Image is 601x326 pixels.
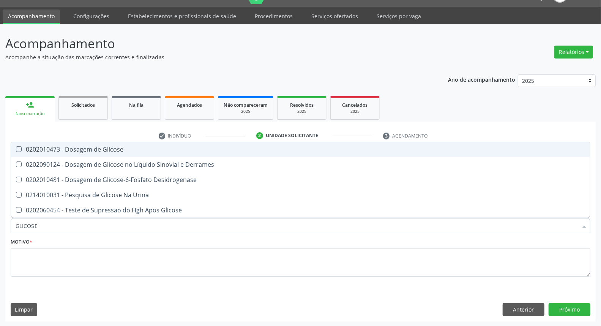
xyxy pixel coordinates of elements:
span: Na fila [129,102,144,108]
p: Acompanhamento [5,34,419,53]
div: 0214010031 - Pesquisa de Glicose Na Urina [16,192,585,198]
div: Nova marcação [11,111,49,117]
p: Ano de acompanhamento [448,74,515,84]
label: Motivo [11,236,32,248]
a: Configurações [68,9,115,23]
div: 0202010481 - Dosagem de Glicose-6-Fosfato Desidrogenase [16,177,585,183]
input: Buscar por procedimentos [16,218,578,233]
div: 2025 [336,109,374,114]
a: Serviços ofertados [306,9,363,23]
div: 2025 [224,109,268,114]
button: Próximo [549,303,590,316]
button: Relatórios [554,46,593,59]
span: Solicitados [71,102,95,108]
div: Unidade solicitante [266,132,318,139]
a: Serviços por vaga [371,9,426,23]
p: Acompanhe a situação das marcações correntes e finalizadas [5,53,419,61]
div: 0202060454 - Teste de Supressao do Hgh Apos Glicose [16,207,585,213]
span: Agendados [177,102,202,108]
a: Estabelecimentos e profissionais de saúde [123,9,241,23]
div: 2 [256,132,263,139]
span: Resolvidos [290,102,314,108]
div: 0202090124 - Dosagem de Glicose no Líquido Sinovial e Derrames [16,161,585,168]
div: person_add [26,101,34,109]
button: Anterior [503,303,544,316]
div: 0202010473 - Dosagem de Glicose [16,146,585,152]
div: 2025 [283,109,321,114]
a: Procedimentos [249,9,298,23]
a: Acompanhamento [3,9,60,24]
span: Cancelados [342,102,368,108]
span: Não compareceram [224,102,268,108]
